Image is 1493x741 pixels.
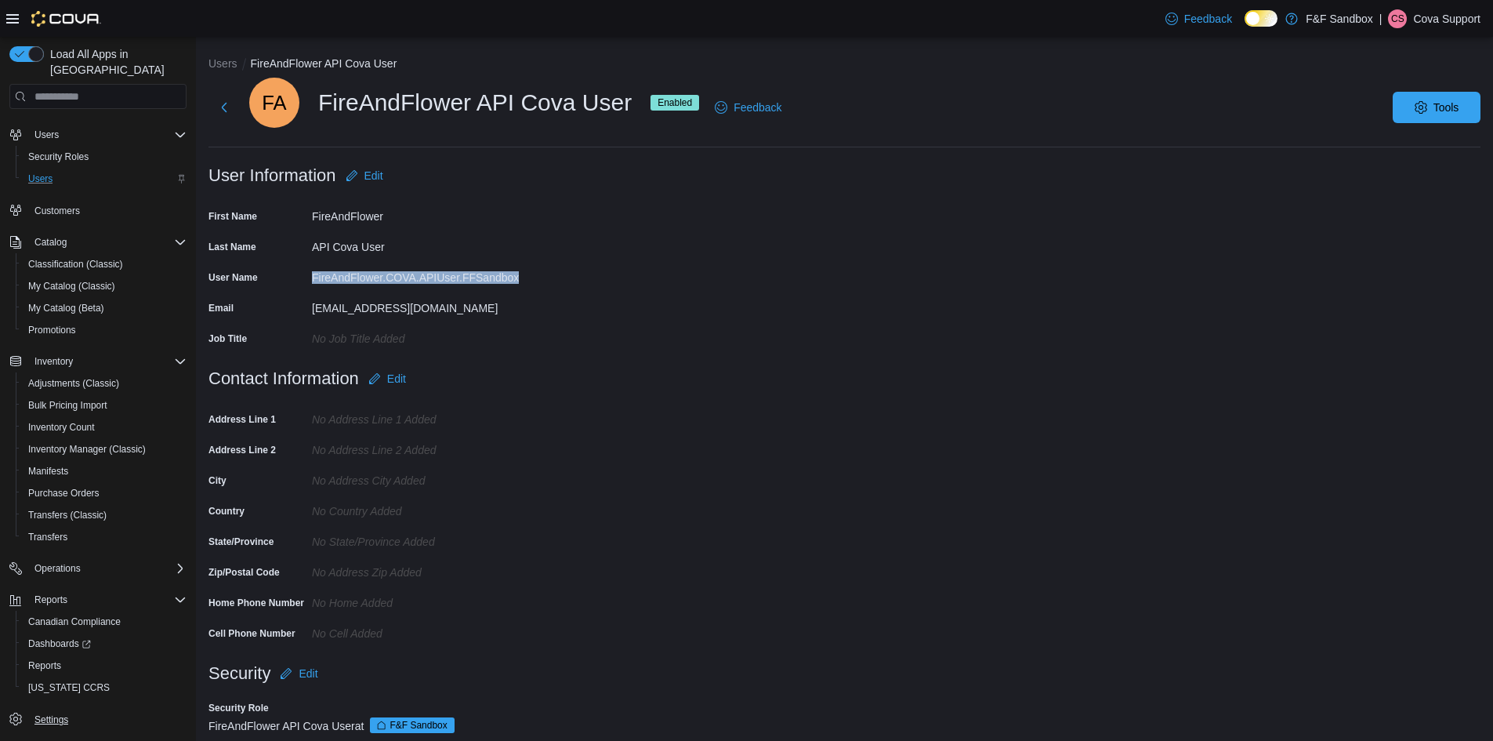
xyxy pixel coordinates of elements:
[1413,9,1480,28] p: Cova Support
[28,258,123,271] span: Classification (Classic)
[1433,100,1459,115] span: Tools
[34,562,81,575] span: Operations
[28,324,76,336] span: Promotions
[708,92,788,123] a: Feedback
[208,302,234,314] label: Email
[22,418,187,437] span: Inventory Count
[22,528,74,547] a: Transfers
[28,531,67,543] span: Transfers
[1184,11,1232,27] span: Feedback
[28,659,61,672] span: Reports
[312,590,522,609] div: No Home added
[1245,10,1277,27] input: Dark Mode
[22,299,111,318] a: My Catalog (Beta)
[16,482,193,504] button: Purchase Orders
[1379,9,1382,28] p: |
[16,526,193,548] button: Transfers
[16,297,193,319] button: My Catalog (Beta)
[22,612,187,631] span: Canadian Compliance
[22,418,101,437] a: Inventory Count
[34,594,67,606] span: Reports
[208,566,280,579] label: Zip/Postal Code
[312,296,522,314] div: [EMAIL_ADDRESS][DOMAIN_NAME]
[16,372,193,394] button: Adjustments (Classic)
[249,78,699,128] div: FireAndFlower API Cova User
[312,499,522,518] div: No Country Added
[28,559,187,578] span: Operations
[16,611,193,633] button: Canadian Compliance
[28,710,187,729] span: Settings
[22,462,187,481] span: Manifests
[1391,9,1404,28] span: CS
[28,421,95,434] span: Inventory Count
[16,394,193,416] button: Bulk Pricing Import
[262,78,286,128] span: FA
[387,371,406,387] span: Edit
[312,326,522,345] div: No Job Title added
[1159,3,1238,35] a: Feedback
[208,271,258,284] label: User Name
[16,438,193,460] button: Inventory Manager (Classic)
[28,509,107,521] span: Transfers (Classic)
[34,129,59,141] span: Users
[3,124,193,146] button: Users
[22,462,74,481] a: Manifests
[1388,9,1407,28] div: Cova Support
[28,590,187,609] span: Reports
[16,319,193,341] button: Promotions
[28,173,53,185] span: Users
[208,717,1480,733] div: FireAndFlower API Cova User at
[22,484,187,503] span: Purchase Orders
[208,57,237,70] button: Users
[22,169,59,188] a: Users
[22,255,187,274] span: Classification (Classic)
[22,299,187,318] span: My Catalog (Beta)
[22,321,187,340] span: Promotions
[22,277,187,296] span: My Catalog (Classic)
[28,487,100,499] span: Purchase Orders
[28,616,121,628] span: Canadian Compliance
[22,396,187,415] span: Bulk Pricing Import
[16,416,193,438] button: Inventory Count
[16,460,193,482] button: Manifests
[22,678,116,697] a: [US_STATE] CCRS
[16,275,193,297] button: My Catalog (Classic)
[28,352,79,371] button: Inventory
[22,656,67,675] a: Reports
[44,46,187,78] span: Load All Apps in [GEOGRAPHIC_DATA]
[3,589,193,611] button: Reports
[28,125,187,144] span: Users
[28,377,119,390] span: Adjustments (Classic)
[208,474,226,487] label: City
[1306,9,1373,28] p: F&F Sandbox
[312,438,522,456] div: No Address Line 2 added
[312,265,522,284] div: FireAndFlower.COVA.APIUser.FFSandbox
[16,168,193,190] button: Users
[16,677,193,699] button: [US_STATE] CCRS
[390,718,447,732] span: F&F Sandbox
[3,351,193,372] button: Inventory
[734,100,781,115] span: Feedback
[208,597,304,609] label: Home Phone Number
[28,443,146,456] span: Inventory Manager (Classic)
[22,169,187,188] span: Users
[28,559,87,578] button: Operations
[28,681,110,694] span: [US_STATE] CCRS
[251,57,397,70] button: FireAndFlower API Cova User
[28,590,74,609] button: Reports
[208,413,276,426] label: Address Line 1
[312,621,522,640] div: No Cell added
[22,147,95,166] a: Security Roles
[28,637,91,650] span: Dashboards
[28,302,104,314] span: My Catalog (Beta)
[208,241,256,253] label: Last Name
[28,465,68,478] span: Manifests
[208,536,274,548] label: State/Province
[208,56,1480,74] nav: An example of EuiBreadcrumbs
[31,11,101,27] img: Cova
[22,374,187,393] span: Adjustments (Classic)
[22,506,113,525] a: Transfers (Classic)
[28,352,187,371] span: Inventory
[339,160,390,191] button: Edit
